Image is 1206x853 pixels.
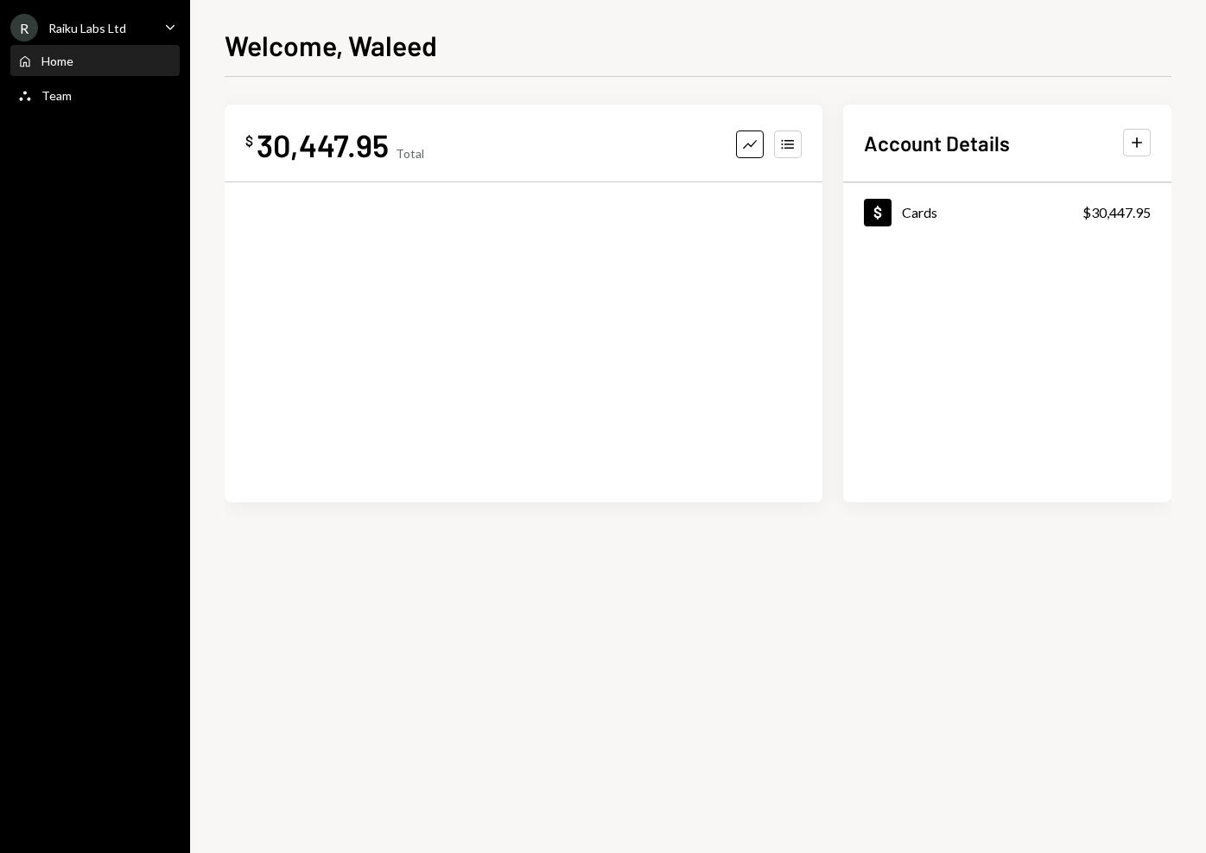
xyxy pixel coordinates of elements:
div: 30,447.95 [257,125,389,164]
div: Home [41,54,73,68]
a: Team [10,80,180,111]
div: R [10,14,38,41]
div: Cards [902,204,937,220]
a: Cards$30,447.95 [843,183,1171,241]
h1: Welcome, Waleed [225,28,437,62]
div: Team [41,88,72,103]
div: Raiku Labs Ltd [48,21,126,35]
h2: Account Details [864,129,1010,157]
div: Total [396,146,424,161]
a: Home [10,45,180,76]
div: $30,447.95 [1082,202,1151,223]
div: $ [245,132,253,150]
